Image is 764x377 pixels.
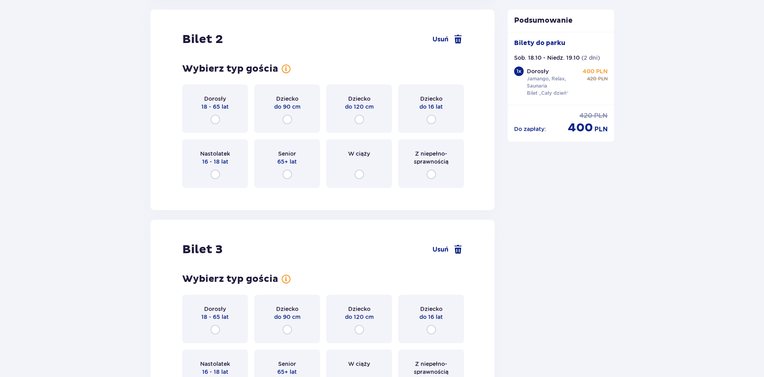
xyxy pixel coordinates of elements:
[204,95,226,103] span: Dorosły
[568,120,593,135] span: 400
[200,150,230,158] span: Nastolatek
[274,313,300,321] span: do 90 cm
[405,360,457,376] span: Z niepełno­sprawnością
[420,95,442,103] span: Dziecko
[527,90,569,97] p: Bilet „Cały dzień”
[433,245,463,254] a: Usuń
[345,103,374,111] span: do 120 cm
[514,125,546,133] p: Do zapłaty :
[276,95,298,103] span: Dziecko
[345,313,374,321] span: do 120 cm
[202,158,228,166] span: 16 - 18 lat
[514,39,565,47] p: Bilety do parku
[278,360,296,368] span: Senior
[508,16,614,25] p: Podsumowanie
[420,305,442,313] span: Dziecko
[182,63,278,75] h3: Wybierz typ gościa
[514,66,524,76] div: 1 x
[348,305,370,313] span: Dziecko
[182,32,223,47] h2: Bilet 2
[201,103,229,111] span: 18 - 65 lat
[527,67,549,75] p: Dorosły
[579,111,592,120] span: 420
[433,35,448,44] span: Usuń
[204,305,226,313] span: Dorosły
[419,313,443,321] span: do 16 lat
[405,150,457,166] span: Z niepełno­sprawnością
[274,103,300,111] span: do 90 cm
[348,95,370,103] span: Dziecko
[587,75,596,82] span: 420
[581,54,600,62] p: ( 2 dni )
[583,67,608,75] p: 400 PLN
[594,125,608,134] span: PLN
[201,313,229,321] span: 18 - 65 lat
[277,368,297,376] span: 65+ lat
[348,150,370,158] span: W ciąży
[277,158,297,166] span: 65+ lat
[276,305,298,313] span: Dziecko
[527,75,582,90] p: Jamango, Relax, Saunaria
[182,242,223,257] h2: Bilet 3
[514,54,580,62] p: Sob. 18.10 - Niedz. 19.10
[348,360,370,368] span: W ciąży
[200,360,230,368] span: Nastolatek
[182,273,278,285] h3: Wybierz typ gościa
[598,75,608,82] span: PLN
[594,111,608,120] span: PLN
[202,368,228,376] span: 16 - 18 lat
[433,245,448,254] span: Usuń
[433,35,463,44] a: Usuń
[419,103,443,111] span: do 16 lat
[278,150,296,158] span: Senior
